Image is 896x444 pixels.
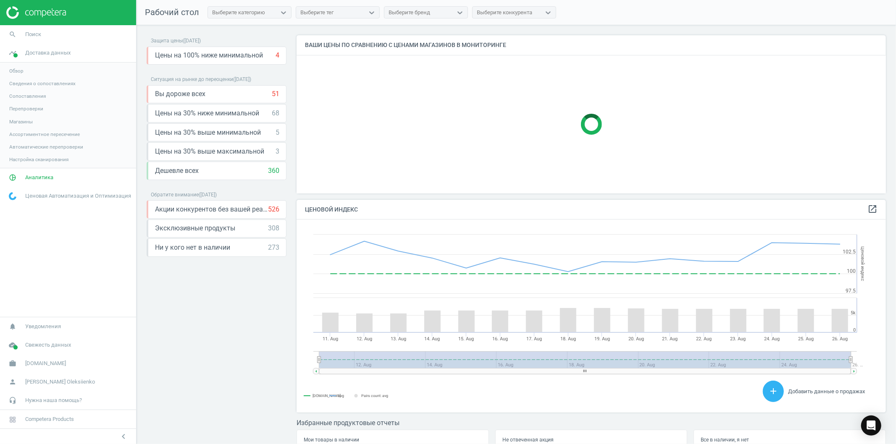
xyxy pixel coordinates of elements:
i: timeline [5,45,21,61]
div: 360 [268,166,279,175]
tspan: 23. Aug [730,336,746,342]
h4: Ценовой индекс [297,200,886,219]
div: 273 [268,243,279,252]
tspan: 17. Aug [526,336,542,342]
tspan: 26. Aug [832,336,848,342]
i: notifications [5,319,21,334]
i: pie_chart_outlined [5,170,21,185]
span: Обратите внимание [151,192,199,198]
i: search [5,26,21,42]
span: Рабочий стол [145,7,199,17]
span: Защита цены [151,38,183,44]
tspan: Ценовой индекс [860,247,865,282]
h3: Избранные продуктовые отчеты [297,419,886,427]
img: ajHJNr6hYgQAAAAASUVORK5CYII= [6,6,66,19]
div: 68 [272,109,279,118]
text: 5k [851,310,856,316]
span: ( [DATE] ) [199,192,217,198]
span: Дешевле всех [155,166,199,175]
i: headset_mic [5,392,21,408]
h5: Не отвеченная акция [502,437,680,443]
span: Цены на 30% выше максимальной [155,147,264,156]
div: Выберите бренд [389,9,430,16]
div: 3 [276,147,279,156]
a: open_in_new [867,204,878,215]
tspan: 11. Aug [323,336,338,342]
span: Обзор [9,68,24,74]
div: Выберите категорию [212,9,265,16]
span: Сведения о сопоставлениях [9,80,76,87]
span: Настройка сканирования [9,156,68,163]
span: [PERSON_NAME] Oleksiienko [25,378,95,386]
div: Выберите тег [300,9,334,16]
i: open_in_new [867,204,878,214]
div: Open Intercom Messenger [861,415,881,436]
tspan: 21. Aug [662,336,678,342]
i: chevron_left [118,431,129,441]
span: Ассортиментное пересечение [9,131,80,138]
h5: Все в наличии, я нет [701,437,879,443]
span: Эксклюзивные продукты [155,224,235,233]
span: Цены на 100% ниже минимальной [155,51,263,60]
span: Свежесть данных [25,341,71,349]
tspan: 13. Aug [391,336,406,342]
span: Поиск [25,31,41,38]
tspan: 16. Aug [492,336,508,342]
span: ( [DATE] ) [183,38,201,44]
span: Цены на 30% ниже минимальной [155,109,259,118]
tspan: 25. Aug [798,336,814,342]
span: Автоматические перепроверки [9,144,83,150]
span: Перепроверки [9,105,43,112]
span: Акции конкурентов без вашей реакции [155,205,268,214]
tspan: 20. Aug [628,336,644,342]
span: Ситуация на рынке до переоценки [151,76,233,82]
tspan: [DOMAIN_NAME] [313,394,341,398]
tspan: 24. Aug [764,336,780,342]
span: Цены на 30% выше минимальной [155,128,261,137]
h4: Ваши цены по сравнению с ценами магазинов в мониторинге [297,35,886,55]
tspan: 18. Aug [560,336,576,342]
i: cloud_done [5,337,21,353]
span: Вы дороже всех [155,89,205,99]
tspan: avg [338,394,344,398]
div: 526 [268,205,279,214]
text: 100 [847,268,856,274]
tspan: 22. Aug [696,336,712,342]
span: Competera Products [25,415,74,423]
span: ( [DATE] ) [233,76,251,82]
span: Сопоставления [9,93,46,99]
h5: Мои товары в наличии [304,437,481,443]
div: 5 [276,128,279,137]
text: 97.5 [846,288,856,294]
tspan: Pairs count: avg [362,394,389,398]
tspan: 14. Aug [425,336,440,342]
tspan: 12. Aug [357,336,372,342]
span: Магазины [9,118,33,125]
span: Уведомления [25,323,61,330]
button: chevron_left [113,431,134,442]
div: 308 [268,224,279,233]
div: 51 [272,89,279,99]
i: person [5,374,21,390]
i: work [5,355,21,371]
tspan: 15. Aug [458,336,474,342]
text: 0 [853,327,856,333]
span: Добавить данные о продажах [788,388,865,394]
span: Аналитика [25,174,53,181]
img: wGWNvw8QSZomAAAAABJRU5ErkJggg== [9,192,16,200]
span: [DOMAIN_NAME] [25,360,66,367]
div: 4 [276,51,279,60]
tspan: 19. Aug [594,336,610,342]
span: Ценовая Автоматизация и Оптимизация [25,192,131,200]
span: Доставка данных [25,49,71,57]
i: add [768,386,778,396]
text: 102.5 [843,249,856,255]
span: Ни у кого нет в наличии [155,243,230,252]
div: Выберите конкурента [477,9,532,16]
tspan: 26. … [852,362,863,368]
button: add [763,381,784,402]
span: Нужна наша помощь? [25,397,82,404]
